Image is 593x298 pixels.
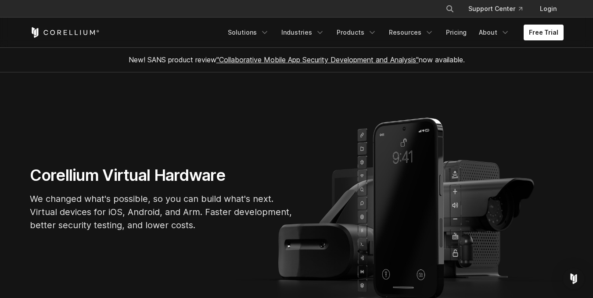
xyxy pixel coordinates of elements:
a: Industries [276,25,330,40]
button: Search [442,1,458,17]
div: Open Intercom Messenger [563,268,584,289]
a: Support Center [461,1,529,17]
a: Corellium Home [30,27,100,38]
a: Products [331,25,382,40]
a: Login [533,1,564,17]
a: Solutions [223,25,274,40]
a: About [474,25,515,40]
p: We changed what's possible, so you can build what's next. Virtual devices for iOS, Android, and A... [30,192,293,232]
a: Resources [384,25,439,40]
h1: Corellium Virtual Hardware [30,165,293,185]
div: Navigation Menu [223,25,564,40]
a: Free Trial [524,25,564,40]
a: Pricing [441,25,472,40]
span: New! SANS product review now available. [129,55,465,64]
div: Navigation Menu [435,1,564,17]
a: "Collaborative Mobile App Security Development and Analysis" [216,55,419,64]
